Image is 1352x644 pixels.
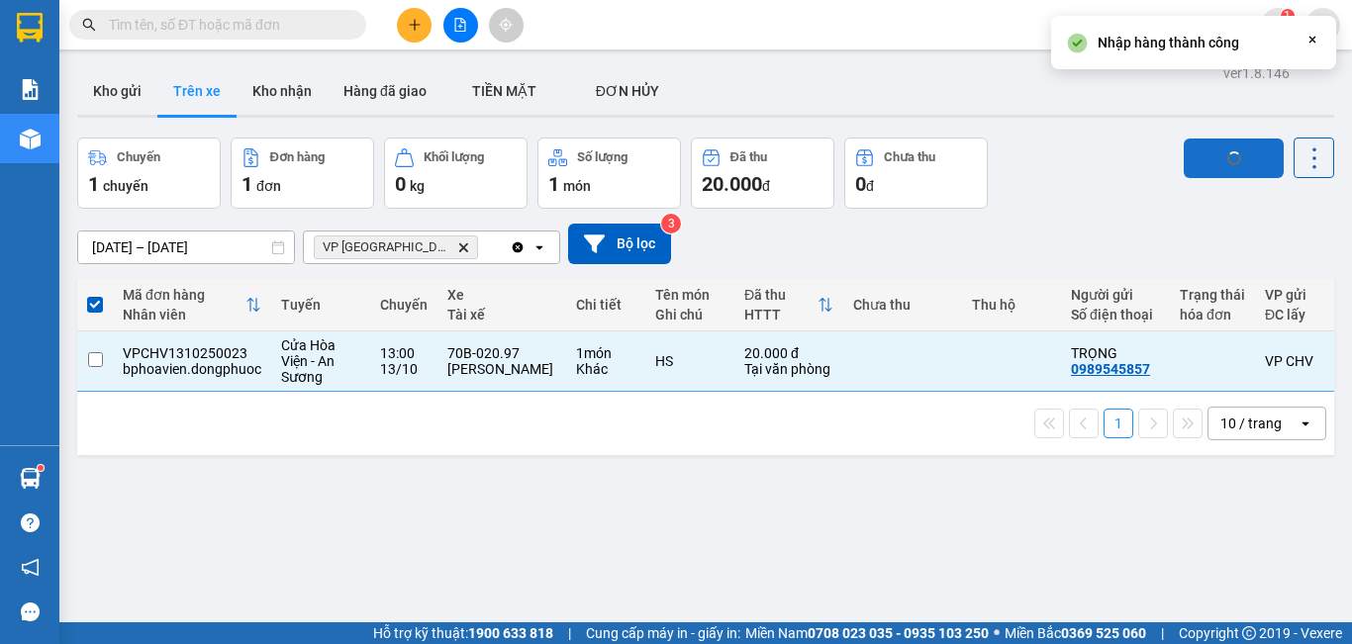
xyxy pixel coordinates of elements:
[1071,361,1150,377] div: 0989545857
[744,307,818,322] div: HTTT
[82,18,96,32] span: search
[123,287,245,303] div: Mã đơn hàng
[866,178,874,194] span: đ
[123,307,245,322] div: Nhân viên
[744,345,833,361] div: 20.000 đ
[323,239,449,255] span: VP Phước Đông
[762,178,770,194] span: đ
[1071,345,1160,361] div: TRỌNG
[78,231,294,263] input: Select a date range.
[424,150,484,164] div: Khối lượng
[808,625,989,641] strong: 0708 023 035 - 0935 103 250
[109,14,342,36] input: Tìm tên, số ĐT hoặc mã đơn
[596,83,659,99] span: ĐƠN HỦY
[443,8,478,43] button: file-add
[702,172,762,196] span: 20.000
[1284,9,1291,23] span: 1
[20,468,41,489] img: warehouse-icon
[20,79,41,100] img: solution-icon
[972,297,1051,313] div: Thu hộ
[17,13,43,43] img: logo-vxr
[499,18,513,32] span: aim
[123,361,261,377] div: bphoavien.dongphuoc
[691,138,834,209] button: Đã thu20.000đ
[44,143,121,155] span: 08:37:59 [DATE]
[661,214,681,233] sup: 3
[447,287,556,303] div: Xe
[1050,12,1261,37] span: pvphuocdong.dongphuoc
[1098,32,1239,53] div: Nhập hàng thành công
[853,297,952,313] div: Chưa thu
[568,622,571,644] span: |
[21,513,40,532] span: question-circle
[655,287,724,303] div: Tên món
[410,178,425,194] span: kg
[77,138,221,209] button: Chuyến1chuyến
[576,361,635,377] div: Khác
[1184,138,1284,178] button: loading Nhập hàng
[237,67,328,115] button: Kho nhận
[447,307,556,322] div: Tài xế
[231,138,374,209] button: Đơn hàng1đơn
[1180,307,1245,322] div: hóa đơn
[113,279,271,331] th: Toggle SortBy
[1161,622,1164,644] span: |
[1005,622,1146,644] span: Miền Bắc
[1061,625,1146,641] strong: 0369 525 060
[884,150,935,164] div: Chưa thu
[472,83,536,99] span: TIỀN MẶT
[157,67,237,115] button: Trên xe
[328,67,442,115] button: Hàng đã giao
[103,178,148,194] span: chuyến
[395,172,406,196] span: 0
[730,150,767,164] div: Đã thu
[77,67,157,115] button: Kho gửi
[20,129,41,149] img: warehouse-icon
[844,138,988,209] button: Chưa thu0đ
[457,241,469,253] svg: Delete
[1220,414,1282,433] div: 10 / trang
[482,237,484,257] input: Selected VP Phước Đông.
[537,138,681,209] button: Số lượng1món
[373,622,553,644] span: Hỗ trợ kỹ thuật:
[1304,32,1320,47] svg: Close
[156,59,272,84] span: 01 Võ Văn Truyện, KP.1, Phường 2
[447,361,556,377] div: [PERSON_NAME]
[281,337,336,385] span: Cửa Hòa Viện - An Sương
[21,558,40,577] span: notification
[314,235,478,259] span: VP Phước Đông, close by backspace
[88,172,99,196] span: 1
[531,239,547,255] svg: open
[655,307,724,322] div: Ghi chú
[1180,287,1245,303] div: Trạng thái
[123,345,261,361] div: VPCHV1310250023
[568,224,671,264] button: Bộ lọc
[563,178,591,194] span: món
[453,18,467,32] span: file-add
[6,143,121,155] span: In ngày:
[270,150,325,164] div: Đơn hàng
[156,11,271,28] strong: ĐỒNG PHƯỚC
[744,287,818,303] div: Đã thu
[1104,409,1133,438] button: 1
[380,297,428,313] div: Chuyến
[576,345,635,361] div: 1 món
[745,622,989,644] span: Miền Nam
[548,172,559,196] span: 1
[241,172,252,196] span: 1
[1071,307,1160,322] div: Số điện thoại
[744,361,833,377] div: Tại văn phòng
[489,8,524,43] button: aim
[53,107,242,123] span: -----------------------------------------
[117,150,160,164] div: Chuyến
[281,297,360,313] div: Tuyến
[734,279,843,331] th: Toggle SortBy
[6,128,215,139] span: [PERSON_NAME]:
[855,172,866,196] span: 0
[156,88,242,100] span: Hotline: 19001152
[586,622,740,644] span: Cung cấp máy in - giấy in:
[380,361,428,377] div: 13/10
[7,12,95,99] img: logo
[468,625,553,641] strong: 1900 633 818
[576,297,635,313] div: Chi tiết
